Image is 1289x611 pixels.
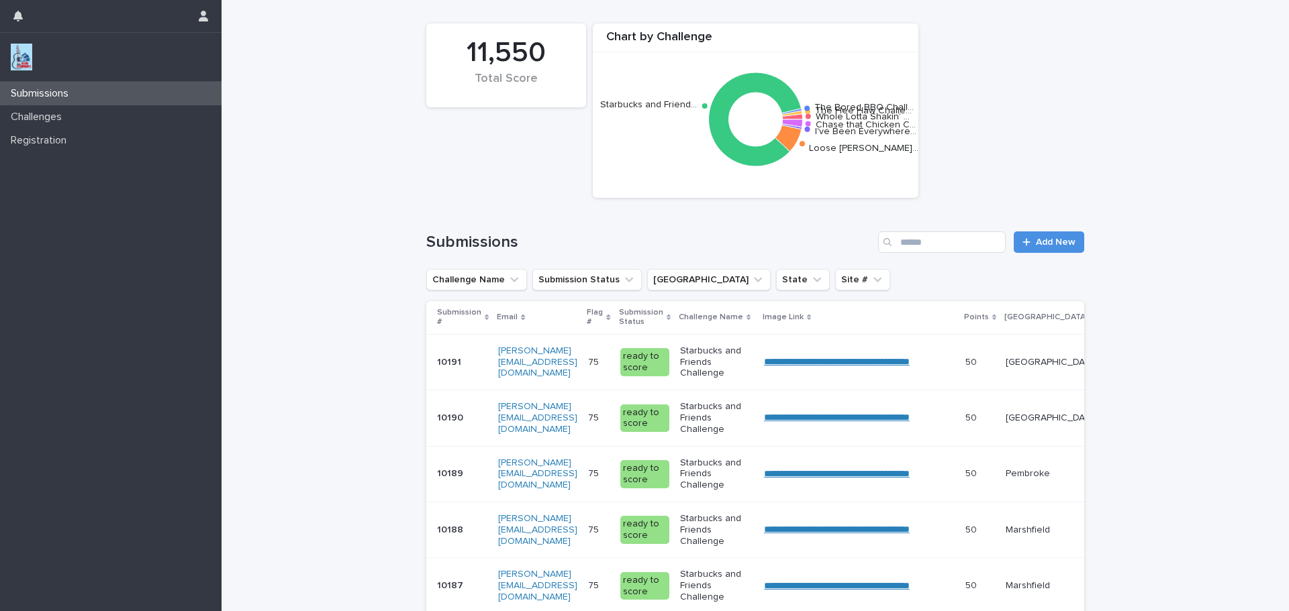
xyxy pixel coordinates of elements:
[1006,468,1098,480] p: Pembroke
[1014,231,1084,253] a: Add New
[647,269,771,290] button: Closest City
[437,410,466,424] p: 10190
[588,354,602,368] p: 75
[1006,412,1098,424] p: [GEOGRAPHIC_DATA]
[437,465,466,480] p: 10189
[1036,237,1076,247] span: Add New
[965,465,980,480] p: 50
[498,458,577,490] a: [PERSON_NAME][EMAIL_ADDRESS][DOMAIN_NAME]
[809,143,918,152] text: Loose [PERSON_NAME]…
[816,111,910,121] text: Whole Lotta Shakin’ …
[815,106,912,115] text: The Hee Haw Challe…
[11,44,32,70] img: jxsLJbdS1eYBI7rVAS4p
[680,457,753,491] p: Starbucks and Friends Challenge
[835,269,890,290] button: Site #
[588,410,602,424] p: 75
[498,346,577,378] a: [PERSON_NAME][EMAIL_ADDRESS][DOMAIN_NAME]
[680,569,753,602] p: Starbucks and Friends Challenge
[588,522,602,536] p: 75
[776,269,830,290] button: State
[5,134,77,147] p: Registration
[437,354,464,368] p: 10191
[620,516,669,544] div: ready to score
[964,310,989,325] p: Points
[965,410,980,424] p: 50
[600,100,697,109] text: Starbucks and Friend…
[680,401,753,435] p: Starbucks and Friends Challenge
[498,514,577,546] a: [PERSON_NAME][EMAIL_ADDRESS][DOMAIN_NAME]
[532,269,642,290] button: Submission Status
[620,404,669,433] div: ready to score
[426,233,873,252] h1: Submissions
[620,348,669,376] div: ready to score
[620,460,669,488] div: ready to score
[619,305,663,330] p: Submission Status
[816,120,916,129] text: Chase that Chicken C…
[593,30,918,52] div: Chart by Challenge
[815,126,916,135] text: I've Been Everywhere…
[437,577,466,592] p: 10187
[497,310,518,325] p: Email
[814,103,914,112] text: The Bored BBQ Chall…
[588,577,602,592] p: 75
[965,354,980,368] p: 50
[498,569,577,602] a: [PERSON_NAME][EMAIL_ADDRESS][DOMAIN_NAME]
[965,522,980,536] p: 50
[763,310,804,325] p: Image Link
[449,72,563,100] div: Total Score
[5,111,73,123] p: Challenges
[437,522,466,536] p: 10188
[1004,310,1088,325] p: [GEOGRAPHIC_DATA]
[679,310,743,325] p: Challenge Name
[498,402,577,434] a: [PERSON_NAME][EMAIL_ADDRESS][DOMAIN_NAME]
[588,465,602,480] p: 75
[1006,580,1098,592] p: Marshfield
[1006,524,1098,536] p: Marshfield
[965,577,980,592] p: 50
[1006,357,1098,368] p: [GEOGRAPHIC_DATA]
[680,345,753,379] p: Starbucks and Friends Challenge
[5,87,79,100] p: Submissions
[620,572,669,600] div: ready to score
[878,231,1006,253] input: Search
[449,36,563,70] div: 11,550
[680,513,753,547] p: Starbucks and Friends Challenge
[426,269,527,290] button: Challenge Name
[587,305,603,330] p: Flag #
[437,305,481,330] p: Submission #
